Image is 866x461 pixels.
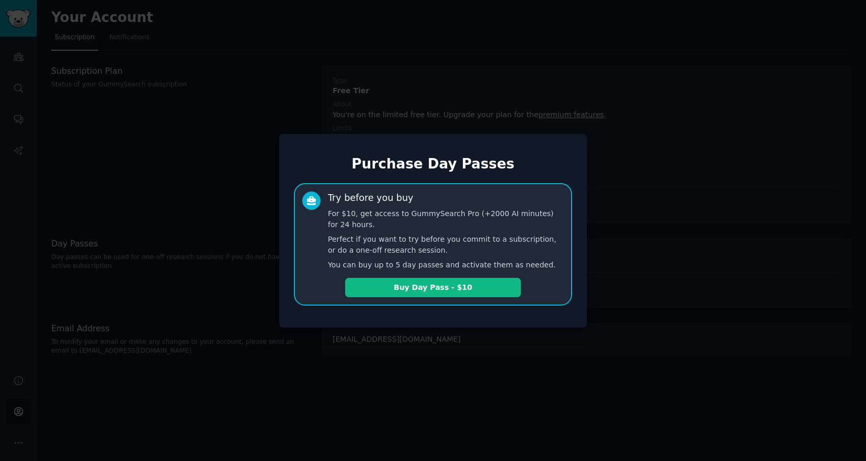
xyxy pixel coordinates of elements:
[328,208,564,230] p: For $10, get access to GummySearch Pro (+2000 AI minutes) for 24 hours.
[328,260,564,271] p: You can buy up to 5 day passes and activate them as needed.
[328,192,413,205] div: Try before you buy
[294,156,572,173] h1: Purchase Day Passes
[345,278,521,297] button: Buy Day Pass - $10
[328,234,564,256] p: Perfect if you want to try before you commit to a subscription, or do a one-off research session.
